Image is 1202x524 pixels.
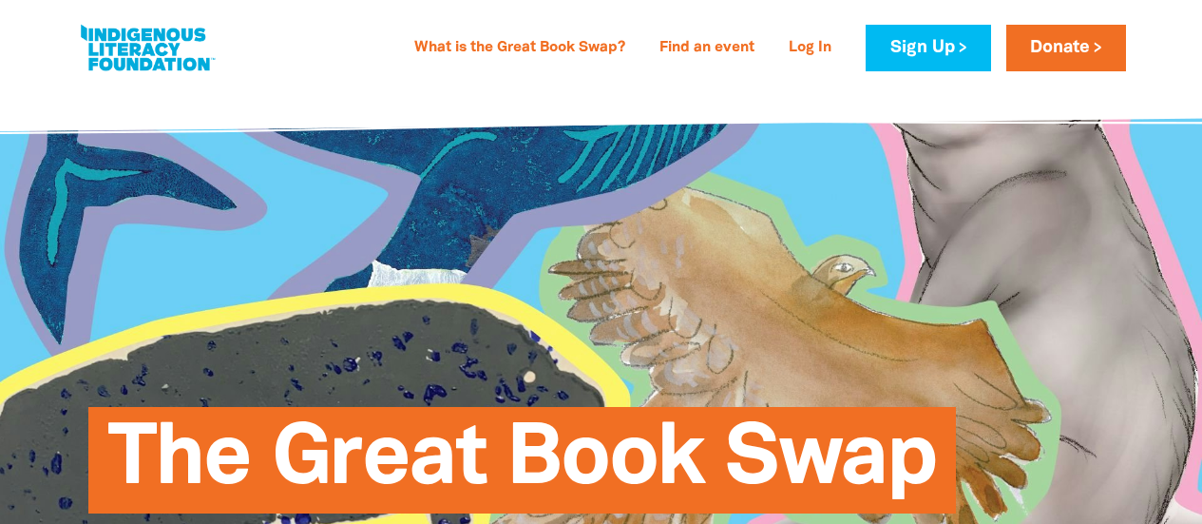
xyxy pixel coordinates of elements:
a: Donate [1006,25,1126,71]
a: Sign Up [866,25,990,71]
a: What is the Great Book Swap? [403,33,637,64]
a: Find an event [648,33,766,64]
a: Log In [777,33,843,64]
span: The Great Book Swap [107,421,937,514]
